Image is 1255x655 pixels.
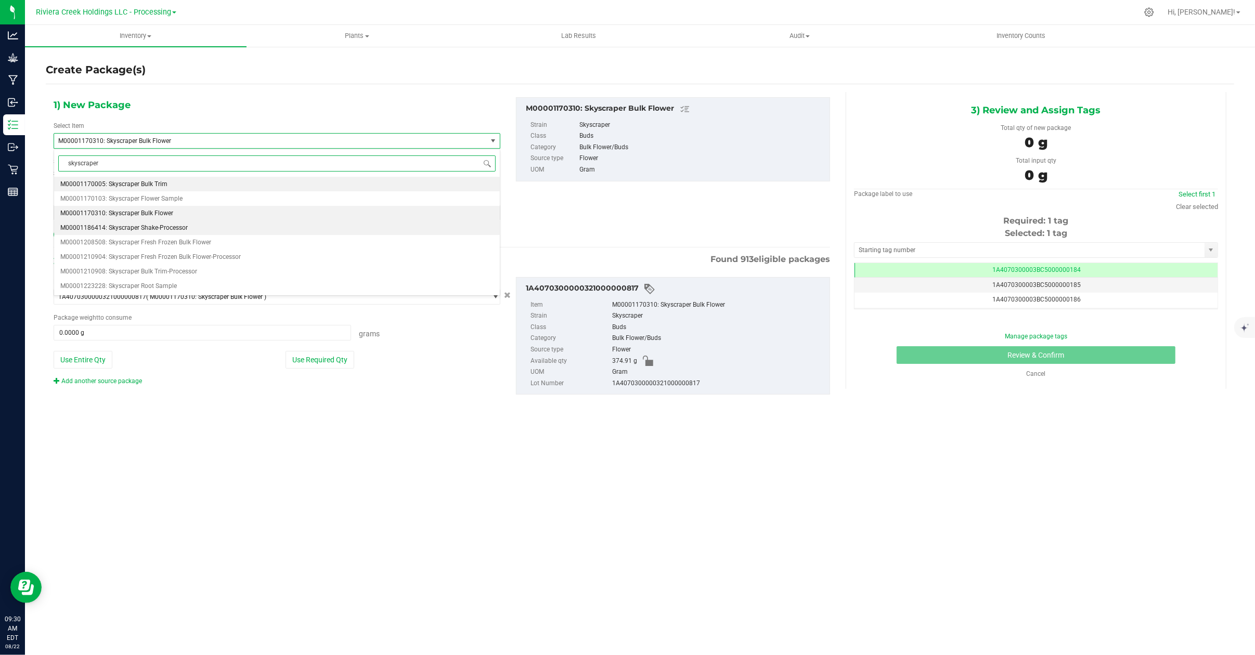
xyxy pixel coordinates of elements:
div: 1A4070300000321000000817 [613,378,825,389]
span: 1) New Package [54,97,131,113]
span: 1A4070300003BC5000000184 [992,266,1081,273]
span: 0 g [1025,134,1047,151]
div: M00001170310: Skyscraper Bulk Flower [613,299,825,311]
label: Item [531,299,611,311]
div: Bulk Flower/Buds [579,142,824,153]
inline-svg: Reports [8,187,18,197]
div: Flower [579,153,824,164]
iframe: Resource center [10,572,42,603]
span: Hi, [PERSON_NAME]! [1168,8,1235,16]
label: Lot Number [531,378,611,389]
span: 3) Review and Assign Tags [972,102,1101,118]
a: Audit [689,25,911,47]
button: Use Entire Qty [54,351,112,369]
span: select [1205,243,1218,257]
div: Gram [613,366,825,378]
a: Add another source package [54,377,142,385]
label: Select Item [54,121,84,130]
label: UOM [531,366,611,378]
button: Cancel button [501,288,514,303]
span: select [486,134,499,148]
inline-svg: Retail [8,164,18,175]
label: Category [531,333,611,344]
label: Class [531,130,577,142]
button: Review & Confirm [897,346,1175,364]
span: Required: 1 tag [1004,216,1069,226]
inline-svg: Analytics [8,30,18,41]
inline-svg: Inventory [8,120,18,130]
span: Lab Results [547,31,610,41]
label: Available qty [531,356,611,367]
inline-svg: Outbound [8,142,18,152]
span: Total qty of new package [1001,124,1071,132]
span: Found eligible packages [710,253,830,266]
input: Starting tag number [855,243,1205,257]
h4: Create Package(s) [46,62,146,77]
span: Selected: 1 tag [1005,228,1067,238]
inline-svg: Manufacturing [8,75,18,85]
a: Plants [247,25,468,47]
span: Inventory [25,31,247,41]
label: Category [531,142,577,153]
span: 1A4070300003BC5000000185 [992,281,1081,289]
div: M00001170310: Skyscraper Bulk Flower [526,103,825,115]
div: Bulk Flower/Buds [613,333,825,344]
a: Clear selected [1176,203,1218,211]
span: 374.91 g [613,356,638,367]
div: Gram [579,164,824,176]
inline-svg: Inbound [8,97,18,108]
div: Buds [579,130,824,142]
a: Lab Results [468,25,689,47]
a: Inventory [25,25,247,47]
div: Flower [613,344,825,356]
label: Strain [531,310,611,322]
button: Use Required Qty [286,351,354,369]
span: M00001170310: Skyscraper Bulk Flower [58,137,465,145]
label: UOM [531,164,577,176]
label: Class [531,322,611,333]
label: Source type [531,153,577,164]
p: 09:30 AM EDT [5,614,20,643]
inline-svg: Grow [8,53,18,63]
a: Inventory Counts [911,25,1132,47]
a: Select first 1 [1179,190,1215,198]
span: Package label to use [854,190,912,198]
a: Manage package tags [1005,333,1067,340]
a: Cancel [1027,370,1046,377]
span: Inventory Counts [983,31,1060,41]
div: Skyscraper [579,120,824,131]
span: Plants [247,31,468,41]
span: Total input qty [1016,157,1056,164]
span: 1A4070300003BC5000000186 [992,296,1081,303]
span: 913 [741,254,754,264]
div: 1A4070300000321000000817 [526,283,825,295]
p: 08/22 [5,643,20,650]
span: Audit [690,31,910,41]
span: 0 g [1025,167,1047,184]
div: Manage settings [1143,7,1156,17]
label: Source type [531,344,611,356]
label: Strain [531,120,577,131]
span: Riviera Creek Holdings LLC - Processing [36,8,171,17]
span: Grams [359,330,380,338]
div: Skyscraper [613,310,825,322]
div: Buds [613,322,825,333]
